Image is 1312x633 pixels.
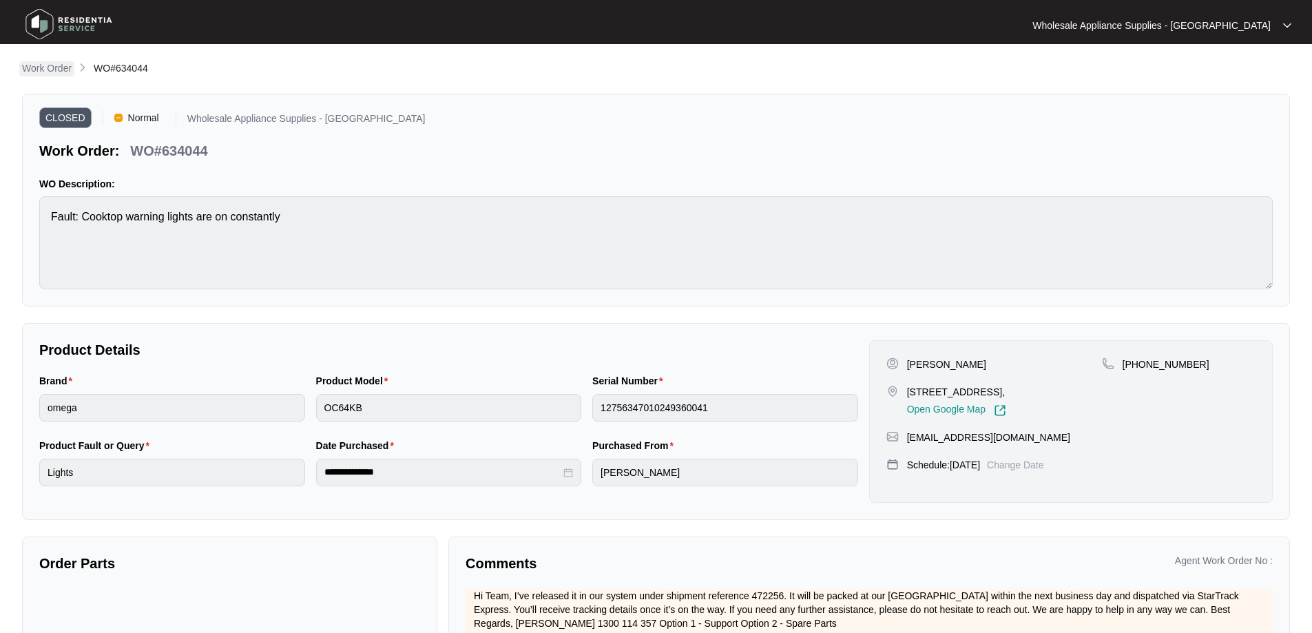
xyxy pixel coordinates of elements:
[994,404,1006,417] img: Link-External
[39,459,305,486] input: Product Fault or Query
[324,465,561,479] input: Date Purchased
[886,430,899,443] img: map-pin
[316,374,394,388] label: Product Model
[316,394,582,422] input: Product Model
[592,439,679,453] label: Purchased From
[39,107,92,128] span: CLOSED
[39,439,155,453] label: Product Fault or Query
[22,61,72,75] p: Work Order
[316,439,399,453] label: Date Purchased
[592,374,668,388] label: Serial Number
[907,458,980,472] p: Schedule: [DATE]
[987,458,1044,472] p: Change Date
[39,141,119,160] p: Work Order:
[123,107,165,128] span: Normal
[1283,22,1291,29] img: dropdown arrow
[466,554,860,573] p: Comments
[39,554,420,573] p: Order Parts
[907,404,1006,417] a: Open Google Map
[39,394,305,422] input: Brand
[21,3,117,45] img: residentia service logo
[1032,19,1271,32] p: Wholesale Appliance Supplies - [GEOGRAPHIC_DATA]
[114,114,123,122] img: Vercel Logo
[907,357,986,371] p: [PERSON_NAME]
[907,385,1006,399] p: [STREET_ADDRESS],
[19,61,74,76] a: Work Order
[1123,357,1209,371] p: [PHONE_NUMBER]
[1102,357,1114,370] img: map-pin
[94,63,148,74] span: WO#634044
[1175,554,1273,568] p: Agent Work Order No :
[187,114,426,128] p: Wholesale Appliance Supplies - [GEOGRAPHIC_DATA]
[130,141,207,160] p: WO#634044
[77,62,88,73] img: chevron-right
[39,340,858,360] p: Product Details
[39,177,1273,191] p: WO Description:
[474,589,1264,630] p: Hi Team, I’ve released it in our system under shipment reference 472256. It will be packed at our...
[592,459,858,486] input: Purchased From
[886,357,899,370] img: user-pin
[39,374,78,388] label: Brand
[886,458,899,470] img: map-pin
[886,385,899,397] img: map-pin
[592,394,858,422] input: Serial Number
[39,196,1273,289] textarea: Fault: Cooktop warning lights are on constantly
[907,430,1070,444] p: [EMAIL_ADDRESS][DOMAIN_NAME]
